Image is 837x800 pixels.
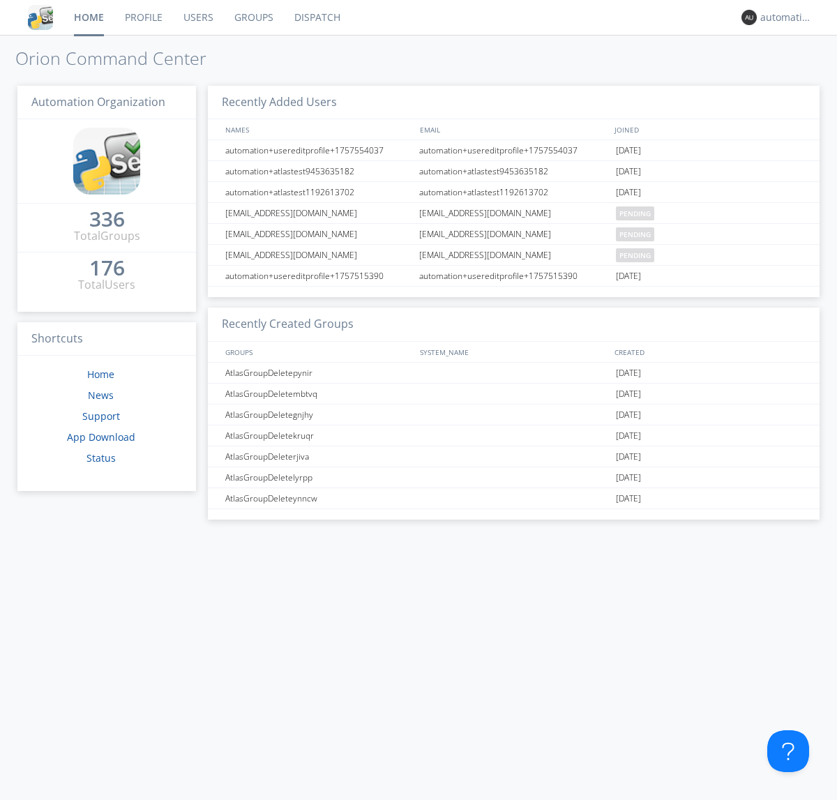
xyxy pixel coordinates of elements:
h3: Recently Added Users [208,86,820,120]
a: AtlasGroupDeletepynir[DATE] [208,363,820,384]
div: automation+atlastest9453635182 [222,161,415,181]
span: pending [616,206,654,220]
a: AtlasGroupDeletembtvq[DATE] [208,384,820,405]
a: [EMAIL_ADDRESS][DOMAIN_NAME][EMAIL_ADDRESS][DOMAIN_NAME]pending [208,224,820,245]
div: JOINED [611,119,806,139]
div: AtlasGroupDeleteynncw [222,488,415,508]
a: AtlasGroupDeleteynncw[DATE] [208,488,820,509]
span: [DATE] [616,405,641,425]
div: automation+atlastest1192613702 [416,182,612,202]
div: [EMAIL_ADDRESS][DOMAIN_NAME] [416,245,612,265]
h3: Shortcuts [17,322,196,356]
a: Home [87,368,114,381]
span: [DATE] [616,446,641,467]
a: [EMAIL_ADDRESS][DOMAIN_NAME][EMAIL_ADDRESS][DOMAIN_NAME]pending [208,203,820,224]
img: cddb5a64eb264b2086981ab96f4c1ba7 [73,128,140,195]
span: [DATE] [616,363,641,384]
span: pending [616,248,654,262]
div: [EMAIL_ADDRESS][DOMAIN_NAME] [222,203,415,223]
div: CREATED [611,342,806,362]
div: automation+atlastest1192613702 [222,182,415,202]
div: automation+atlastest9453635182 [416,161,612,181]
a: automation+atlastest9453635182automation+atlastest9453635182[DATE] [208,161,820,182]
span: Automation Organization [31,94,165,110]
a: automation+usereditprofile+1757554037automation+usereditprofile+1757554037[DATE] [208,140,820,161]
div: AtlasGroupDeletembtvq [222,384,415,404]
div: AtlasGroupDeletekruqr [222,425,415,446]
div: [EMAIL_ADDRESS][DOMAIN_NAME] [222,224,415,244]
div: automation+usereditprofile+1757554037 [222,140,415,160]
span: [DATE] [616,488,641,509]
div: Total Groups [74,228,140,244]
a: Status [86,451,116,465]
a: AtlasGroupDeletegnjhy[DATE] [208,405,820,425]
div: SYSTEM_NAME [416,342,611,362]
span: [DATE] [616,425,641,446]
span: [DATE] [616,182,641,203]
h3: Recently Created Groups [208,308,820,342]
a: 336 [89,212,125,228]
a: [EMAIL_ADDRESS][DOMAIN_NAME][EMAIL_ADDRESS][DOMAIN_NAME]pending [208,245,820,266]
img: 373638.png [741,10,757,25]
div: 336 [89,212,125,226]
a: automation+atlastest1192613702automation+atlastest1192613702[DATE] [208,182,820,203]
a: AtlasGroupDeleterjiva[DATE] [208,446,820,467]
div: AtlasGroupDeletelyrpp [222,467,415,488]
div: AtlasGroupDeletegnjhy [222,405,415,425]
span: [DATE] [616,140,641,161]
img: cddb5a64eb264b2086981ab96f4c1ba7 [28,5,53,30]
div: automation+usereditprofile+1757515390 [222,266,415,286]
div: automation+usereditprofile+1757515390 [416,266,612,286]
a: 176 [89,261,125,277]
div: [EMAIL_ADDRESS][DOMAIN_NAME] [222,245,415,265]
div: Total Users [78,277,135,293]
div: AtlasGroupDeleterjiva [222,446,415,467]
div: AtlasGroupDeletepynir [222,363,415,383]
div: [EMAIL_ADDRESS][DOMAIN_NAME] [416,203,612,223]
div: 176 [89,261,125,275]
div: EMAIL [416,119,611,139]
div: [EMAIL_ADDRESS][DOMAIN_NAME] [416,224,612,244]
div: GROUPS [222,342,413,362]
div: NAMES [222,119,413,139]
div: automation+usereditprofile+1757554037 [416,140,612,160]
div: automation+atlas0032 [760,10,813,24]
a: automation+usereditprofile+1757515390automation+usereditprofile+1757515390[DATE] [208,266,820,287]
span: [DATE] [616,161,641,182]
span: [DATE] [616,384,641,405]
a: News [88,388,114,402]
span: pending [616,227,654,241]
span: [DATE] [616,467,641,488]
a: Support [82,409,120,423]
a: AtlasGroupDeletekruqr[DATE] [208,425,820,446]
span: [DATE] [616,266,641,287]
iframe: Toggle Customer Support [767,730,809,772]
a: App Download [67,430,135,444]
a: AtlasGroupDeletelyrpp[DATE] [208,467,820,488]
